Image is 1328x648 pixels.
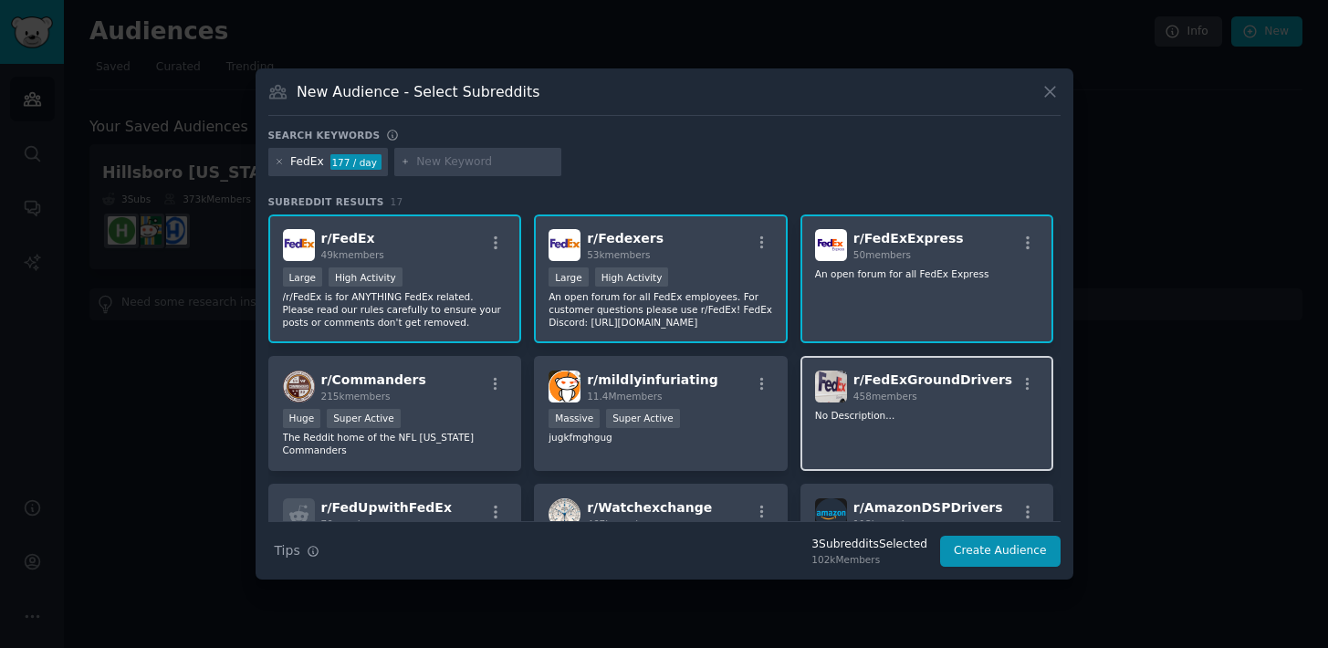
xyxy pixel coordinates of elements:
[283,431,507,456] p: The Reddit home of the NFL [US_STATE] Commanders
[853,500,1003,515] span: r/ AmazonDSPDrivers
[549,229,580,261] img: Fedexers
[321,249,384,260] span: 49k members
[290,154,324,171] div: FedEx
[549,431,773,444] p: jugkfmghgug
[815,409,1040,422] p: No Description...
[321,500,452,515] span: r/ FedUpwithFedEx
[853,518,923,529] span: 113k members
[853,249,911,260] span: 50 members
[549,371,580,402] img: mildlyinfuriating
[815,229,847,261] img: FedExExpress
[283,371,315,402] img: Commanders
[853,372,1012,387] span: r/ FedExGroundDrivers
[815,267,1040,280] p: An open forum for all FedEx Express
[549,290,773,329] p: An open forum for all FedEx employees. For customer questions please use r/FedEx! FedEx Discord: ...
[330,154,382,171] div: 177 / day
[595,267,669,287] div: High Activity
[416,154,555,171] input: New Keyword
[268,129,381,141] h3: Search keywords
[606,409,680,428] div: Super Active
[329,267,403,287] div: High Activity
[853,231,964,246] span: r/ FedExExpress
[391,196,403,207] span: 17
[268,535,326,567] button: Tips
[297,82,539,101] h3: New Audience - Select Subreddits
[587,231,664,246] span: r/ Fedexers
[940,536,1061,567] button: Create Audience
[811,537,927,553] div: 3 Subreddit s Selected
[268,195,384,208] span: Subreddit Results
[321,372,426,387] span: r/ Commanders
[815,498,847,530] img: AmazonDSPDrivers
[283,290,507,329] p: /r/FedEx is for ANYTHING FedEx related. Please read our rules carefully to ensure your posts or c...
[327,409,401,428] div: Super Active
[587,249,650,260] span: 53k members
[815,371,847,402] img: FedExGroundDrivers
[587,372,718,387] span: r/ mildlyinfuriating
[321,391,391,402] span: 215k members
[853,391,917,402] span: 458 members
[549,409,600,428] div: Massive
[587,391,662,402] span: 11.4M members
[321,518,379,529] span: 70 members
[321,231,375,246] span: r/ FedEx
[587,500,712,515] span: r/ Watchexchange
[283,409,321,428] div: Huge
[549,498,580,530] img: Watchexchange
[283,229,315,261] img: FedEx
[275,541,300,560] span: Tips
[587,518,656,529] span: 467k members
[283,267,323,287] div: Large
[811,553,927,566] div: 102k Members
[549,267,589,287] div: Large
